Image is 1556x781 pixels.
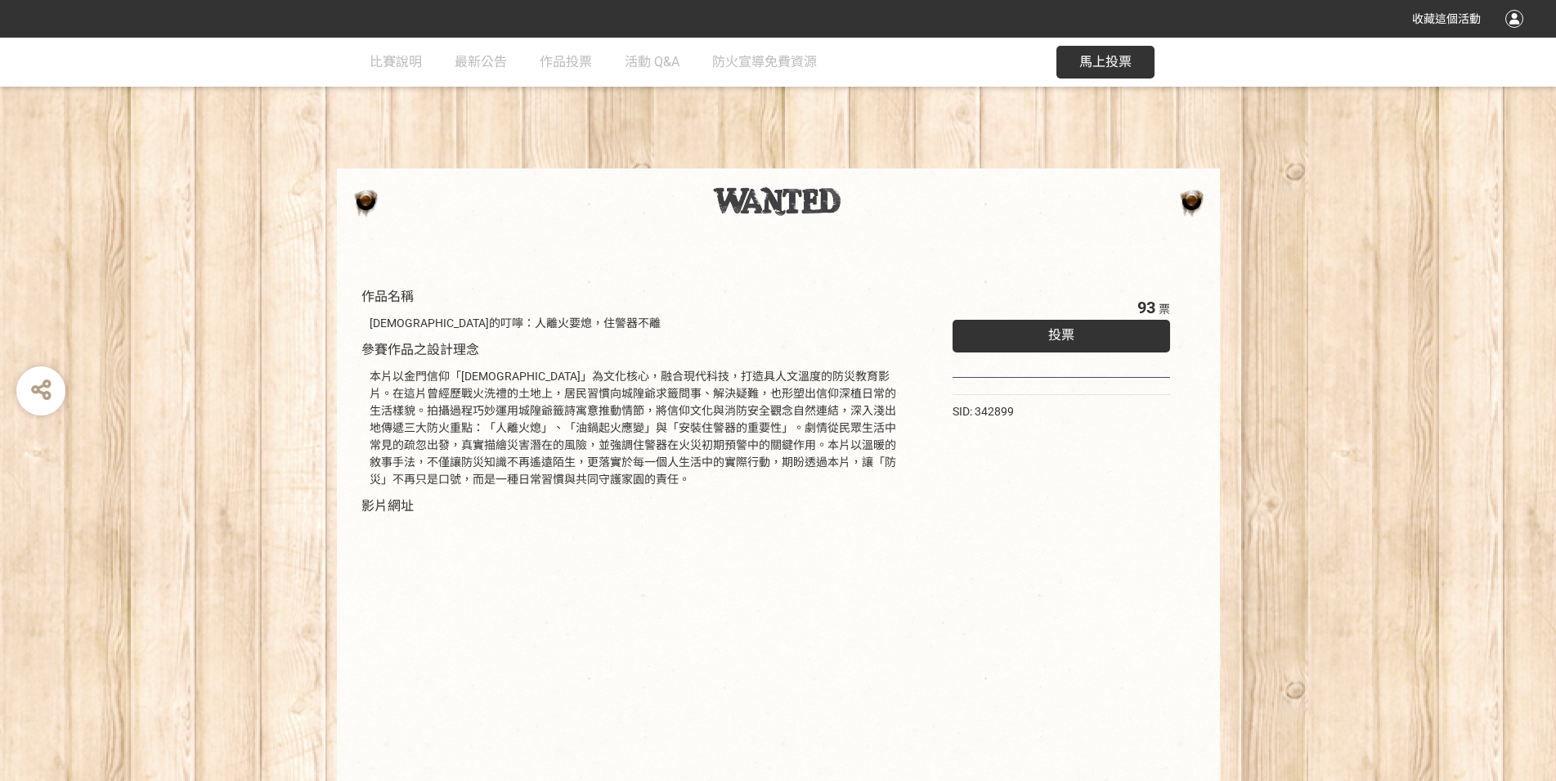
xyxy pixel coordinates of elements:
[1048,327,1074,343] span: 投票
[1159,303,1170,316] span: 票
[1137,298,1155,317] span: 93
[953,405,1014,418] span: SID: 342899
[1412,12,1481,25] span: 收藏這個活動
[361,498,414,514] span: 影片網址
[1079,54,1132,70] span: 馬上投票
[1056,46,1155,79] button: 馬上投票
[370,368,904,488] div: 本片以金門信仰「[DEMOGRAPHIC_DATA]」為文化核心，融合現代科技，打造具人文溫度的防災教育影片。在這片曾經歷戰火洗禮的土地上，居民習慣向城隍爺求籤問事、解決疑難，也形塑出信仰深植日...
[370,315,904,332] div: [DEMOGRAPHIC_DATA]的叮嚀：人離火要熄，住警器不離
[455,38,507,87] a: 最新公告
[712,38,817,87] a: 防火宣導免費資源
[370,54,422,70] span: 比賽說明
[625,54,679,70] span: 活動 Q&A
[361,342,479,357] span: 參賽作品之設計理念
[540,38,592,87] a: 作品投票
[370,38,422,87] a: 比賽說明
[361,289,414,304] span: 作品名稱
[712,54,817,70] span: 防火宣導免費資源
[625,38,679,87] a: 活動 Q&A
[455,54,507,70] span: 最新公告
[540,54,592,70] span: 作品投票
